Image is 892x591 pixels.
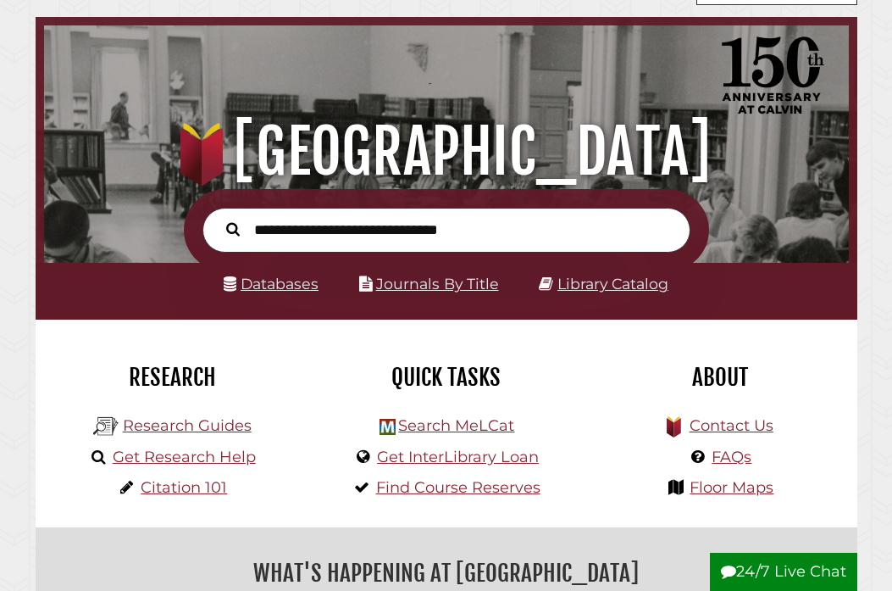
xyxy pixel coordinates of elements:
[93,414,119,439] img: Hekman Library Logo
[377,448,539,466] a: Get InterLibrary Loan
[113,448,256,466] a: Get Research Help
[224,275,319,293] a: Databases
[57,114,834,189] h1: [GEOGRAPHIC_DATA]
[690,416,773,435] a: Contact Us
[141,478,227,497] a: Citation 101
[376,275,499,293] a: Journals By Title
[690,478,773,497] a: Floor Maps
[596,363,844,392] h2: About
[557,275,668,293] a: Library Catalog
[123,416,252,435] a: Research Guides
[218,218,248,239] button: Search
[380,419,396,435] img: Hekman Library Logo
[322,363,570,392] h2: Quick Tasks
[398,416,514,435] a: Search MeLCat
[226,222,240,237] i: Search
[712,448,751,466] a: FAQs
[376,478,540,497] a: Find Course Reserves
[48,363,296,392] h2: Research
